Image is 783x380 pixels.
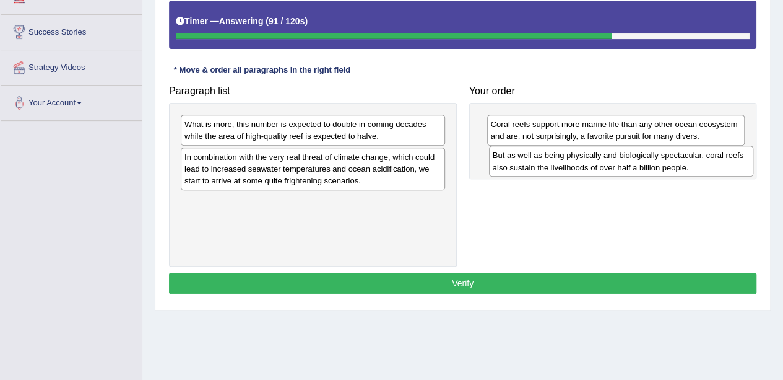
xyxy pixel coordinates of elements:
b: ) [305,16,308,26]
a: Strategy Videos [1,50,142,81]
h4: Paragraph list [169,86,457,97]
div: But as well as being physically and biologically spectacular, coral reefs also sustain the liveli... [489,146,753,177]
b: ( [266,16,269,26]
div: In combination with the very real threat of climate change, which could lead to increased seawate... [181,148,445,190]
a: Success Stories [1,15,142,46]
h5: Timer — [176,17,308,26]
div: Coral reefs support more marine life than any other ocean ecosystem and are, not surprisingly, a ... [487,115,745,146]
div: * Move & order all paragraphs in the right field [169,64,355,76]
div: What is more, this number is expected to double in coming decades while the area of high-quality ... [181,115,445,146]
h4: Your order [469,86,757,97]
b: 91 / 120s [269,16,305,26]
button: Verify [169,273,756,294]
a: Your Account [1,86,142,117]
b: Answering [219,16,264,26]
